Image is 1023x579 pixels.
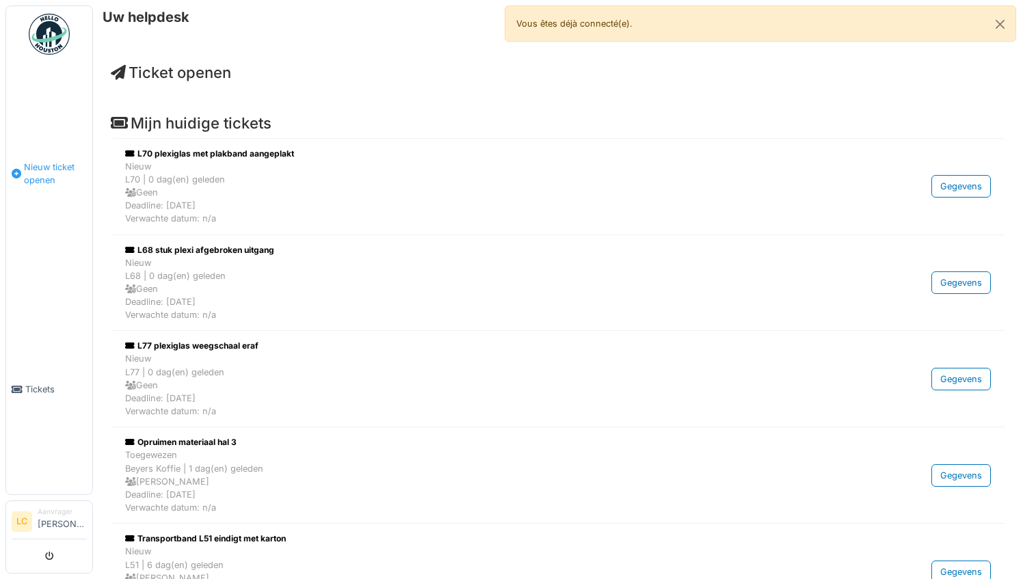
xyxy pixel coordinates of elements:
[122,336,994,421] a: L77 plexiglas weegschaal eraf NieuwL77 | 0 dag(en) geleden GeenDeadline: [DATE]Verwachte datum: n...
[29,14,70,55] img: Badge_color-CXgf-gQk.svg
[12,511,32,532] li: LC
[125,448,837,514] div: Toegewezen Beyers Koffie | 1 dag(en) geleden [PERSON_NAME] Deadline: [DATE] Verwachte datum: n/a
[122,433,994,517] a: Opruimen materiaal hal 3 ToegewezenBeyers Koffie | 1 dag(en) geleden [PERSON_NAME]Deadline: [DATE...
[125,244,837,256] div: L68 stuk plexi afgebroken uitgang
[12,507,87,539] a: LC Aanvrager[PERSON_NAME]
[125,340,837,352] div: L77 plexiglas weegschaal eraf
[38,507,87,517] div: Aanvrager
[111,114,1005,132] h4: Mijn huidige tickets
[6,285,92,495] a: Tickets
[103,9,189,25] h6: Uw helpdesk
[985,6,1015,42] button: Close
[24,161,87,187] span: Nieuw ticket openen
[931,464,991,487] div: Gegevens
[125,436,837,448] div: Opruimen materiaal hal 3
[122,144,994,229] a: L70 plexiglas met plakband aangeplakt NieuwL70 | 0 dag(en) geleden GeenDeadline: [DATE]Verwachte ...
[931,368,991,390] div: Gegevens
[111,64,231,81] a: Ticket openen
[38,507,87,536] li: [PERSON_NAME]
[125,533,837,545] div: Transportband L51 eindigt met karton
[125,352,837,418] div: Nieuw L77 | 0 dag(en) geleden Geen Deadline: [DATE] Verwachte datum: n/a
[931,271,991,294] div: Gegevens
[125,148,837,160] div: L70 plexiglas met plakband aangeplakt
[505,5,1016,42] div: Vous êtes déjà connecté(e).
[931,175,991,198] div: Gegevens
[25,383,87,396] span: Tickets
[125,256,837,322] div: Nieuw L68 | 0 dag(en) geleden Geen Deadline: [DATE] Verwachte datum: n/a
[122,241,994,325] a: L68 stuk plexi afgebroken uitgang NieuwL68 | 0 dag(en) geleden GeenDeadline: [DATE]Verwachte datu...
[6,62,92,285] a: Nieuw ticket openen
[125,160,837,226] div: Nieuw L70 | 0 dag(en) geleden Geen Deadline: [DATE] Verwachte datum: n/a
